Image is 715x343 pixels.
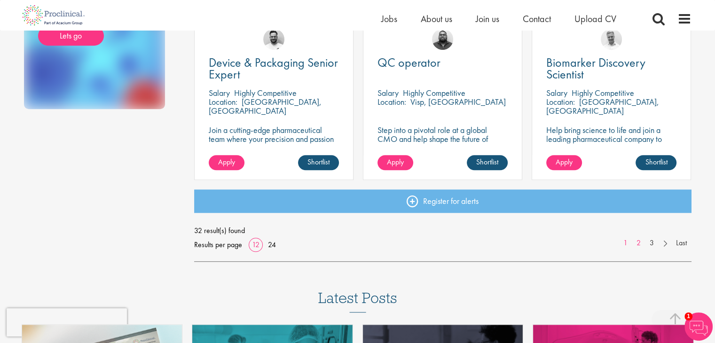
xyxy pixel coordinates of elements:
[632,238,645,249] a: 2
[432,29,453,50] img: Ashley Bennett
[574,13,616,25] a: Upload CV
[7,308,127,336] iframe: reCAPTCHA
[249,240,263,249] a: 12
[209,96,322,116] p: [GEOGRAPHIC_DATA], [GEOGRAPHIC_DATA]
[476,13,499,25] a: Join us
[671,238,691,249] a: Last
[523,13,551,25] a: Contact
[377,55,440,70] span: QC operator
[546,155,582,170] a: Apply
[263,29,284,50] img: Emile De Beer
[403,87,465,98] p: Highly Competitive
[467,155,508,170] a: Shortlist
[387,157,404,167] span: Apply
[209,96,237,107] span: Location:
[556,157,573,167] span: Apply
[377,57,508,69] a: QC operator
[377,125,508,152] p: Step into a pivotal role at a global CMO and help shape the future of healthcare manufacturing.
[601,29,622,50] img: Joshua Bye
[298,155,339,170] a: Shortlist
[209,57,339,80] a: Device & Packaging Senior Expert
[619,238,632,249] a: 1
[546,87,567,98] span: Salary
[381,13,397,25] a: Jobs
[265,240,279,249] a: 24
[377,96,406,107] span: Location:
[546,96,659,116] p: [GEOGRAPHIC_DATA], [GEOGRAPHIC_DATA]
[318,290,397,312] h3: Latest Posts
[38,26,104,46] a: Lets go
[572,87,634,98] p: Highly Competitive
[194,238,242,252] span: Results per page
[209,55,338,82] span: Device & Packaging Senior Expert
[410,96,506,107] p: Visp, [GEOGRAPHIC_DATA]
[645,238,659,249] a: 3
[218,157,235,167] span: Apply
[546,57,676,80] a: Biomarker Discovery Scientist
[209,87,230,98] span: Salary
[209,125,339,161] p: Join a cutting-edge pharmaceutical team where your precision and passion for quality will help sh...
[684,312,713,341] img: Chatbot
[684,312,692,320] span: 1
[546,125,676,170] p: Help bring science to life and join a leading pharmaceutical company to play a key role in delive...
[636,155,676,170] a: Shortlist
[234,87,297,98] p: Highly Competitive
[377,155,413,170] a: Apply
[209,155,244,170] a: Apply
[421,13,452,25] a: About us
[194,224,691,238] span: 32 result(s) found
[377,87,399,98] span: Salary
[546,55,645,82] span: Biomarker Discovery Scientist
[546,96,575,107] span: Location:
[194,189,691,213] a: Register for alerts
